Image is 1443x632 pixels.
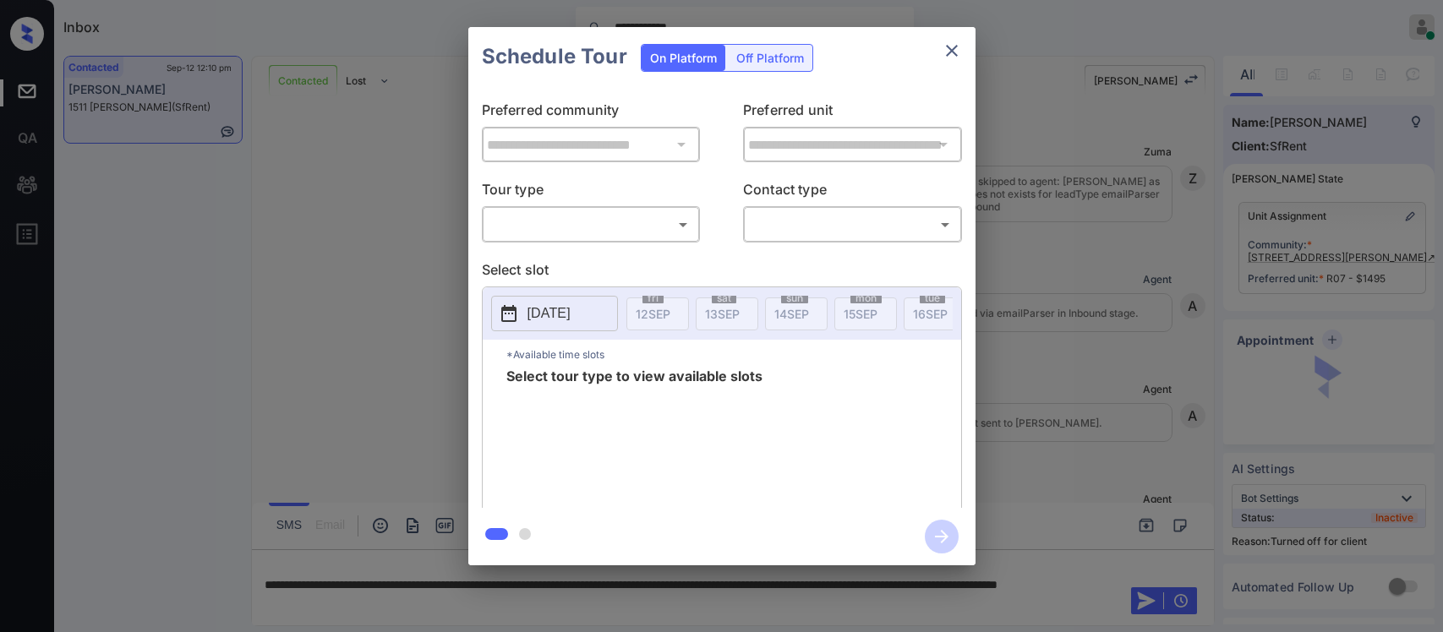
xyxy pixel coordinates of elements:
p: *Available time slots [506,340,961,369]
p: Contact type [743,179,962,206]
button: close [935,34,969,68]
button: [DATE] [491,296,618,331]
div: Off Platform [728,45,812,71]
p: Preferred unit [743,100,962,127]
p: [DATE] [527,303,571,324]
span: Select tour type to view available slots [506,369,762,504]
div: On Platform [642,45,725,71]
h2: Schedule Tour [468,27,641,86]
p: Select slot [482,259,962,286]
p: Preferred community [482,100,701,127]
p: Tour type [482,179,701,206]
